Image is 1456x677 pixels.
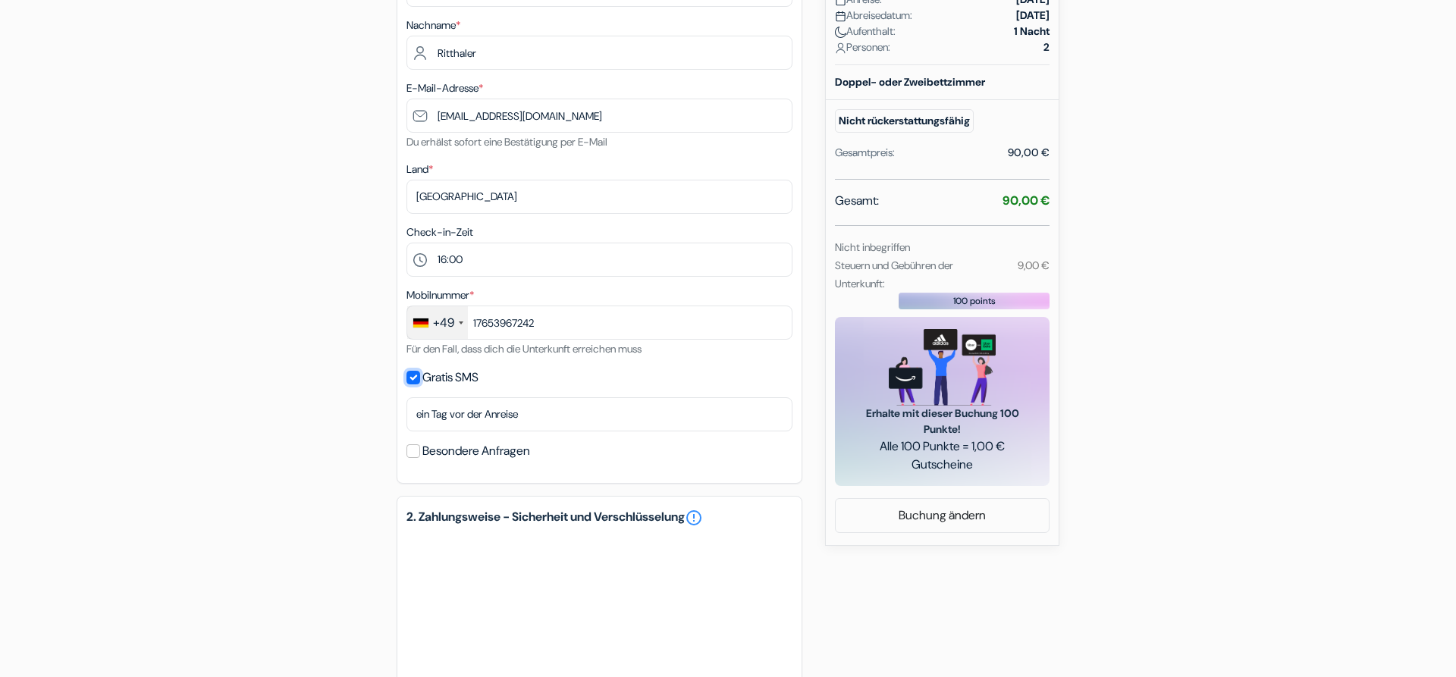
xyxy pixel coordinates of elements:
[406,135,607,149] small: Du erhälst sofort eine Bestätigung per E-Mail
[433,314,454,332] div: +49
[835,109,974,133] small: Nicht rückerstattungsfähig
[422,440,530,462] label: Besondere Anfragen
[835,145,895,161] div: Gesamtpreis:
[407,306,468,339] div: Germany (Deutschland): +49
[835,259,953,290] small: Steuern und Gebühren der Unterkunft:
[1014,24,1050,39] strong: 1 Nacht
[953,294,996,308] span: 100 points
[406,306,792,340] input: 1512 3456789
[406,224,473,240] label: Check-in-Zeit
[835,42,846,54] img: user_icon.svg
[406,509,792,527] h5: 2. Zahlungsweise - Sicherheit und Verschlüsselung
[1003,193,1050,208] strong: 90,00 €
[853,437,1031,474] span: Alle 100 Punkte = 1,00 € Gutscheine
[835,192,879,210] span: Gesamt:
[835,11,846,22] img: calendar.svg
[406,161,433,177] label: Land
[406,342,642,356] small: Für den Fall, dass dich die Unterkunft erreichen muss
[406,99,792,133] input: E-Mail-Adresse eingeben
[835,75,985,89] b: Doppel- oder Zweibettzimmer
[835,240,910,254] small: Nicht inbegriffen
[889,329,996,406] img: gift_card_hero_new.png
[835,27,846,38] img: moon.svg
[835,39,890,55] span: Personen:
[422,367,479,388] label: Gratis SMS
[1018,259,1050,272] small: 9,00 €
[1008,145,1050,161] div: 90,00 €
[685,509,703,527] a: error_outline
[835,8,912,24] span: Abreisedatum:
[836,501,1049,530] a: Buchung ändern
[406,36,792,70] input: Nachnamen eingeben
[406,17,460,33] label: Nachname
[853,406,1031,437] span: Erhalte mit dieser Buchung 100 Punkte!
[1016,8,1050,24] strong: [DATE]
[406,287,474,303] label: Mobilnummer
[1043,39,1050,55] strong: 2
[406,80,483,96] label: E-Mail-Adresse
[835,24,896,39] span: Aufenthalt:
